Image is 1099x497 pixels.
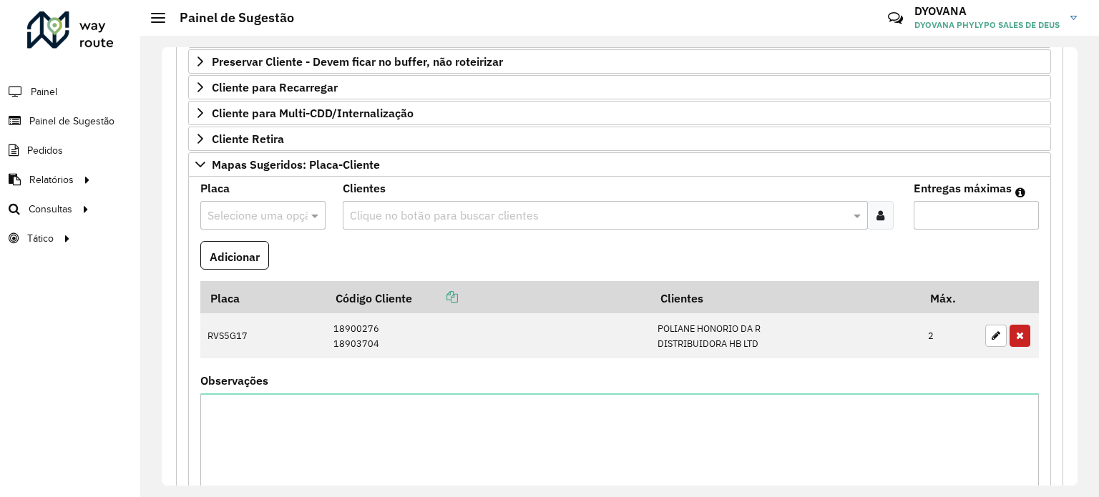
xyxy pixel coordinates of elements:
[27,233,54,244] font: Tático
[210,249,260,263] font: Adicionar
[412,290,458,304] a: Copiar
[333,323,379,335] font: 18900276
[29,116,114,127] font: Painel de Sugestão
[212,157,380,172] font: Mapas Sugeridos: Placa-Cliente
[930,291,956,305] font: Máx.
[1015,187,1025,198] em: Máximo de clientes que serão colocados na mesma rota com os clientes informados
[212,54,503,69] font: Preservar Cliente - Devem ficar no buffer, não roteirizar
[880,3,911,34] a: Contato Rápido
[658,323,761,335] font: POLIANE HONORIO DA R
[188,49,1051,74] a: Preservar Cliente - Devem ficar no buffer, não roteirizar
[207,330,248,342] font: RVS5G17
[914,19,1060,30] font: DYOVANA PHYLYPO SALES DE DEUS
[180,9,294,26] font: Painel de Sugestão
[200,241,269,270] button: Adicionar
[660,291,703,305] font: Clientes
[29,174,74,185] font: Relatórios
[212,132,284,146] font: Cliente Retira
[333,338,379,350] font: 18903704
[343,181,386,195] font: Clientes
[914,181,1012,195] font: Entregas máximas
[210,291,240,305] font: Placa
[31,87,57,97] font: Painel
[27,145,63,156] font: Pedidos
[914,4,967,18] font: DYOVANA
[188,101,1051,125] a: Cliente para Multi-CDD/Internalização
[200,373,268,388] font: Observações
[212,106,414,120] font: Cliente para Multi-CDD/Internalização
[188,127,1051,151] a: Cliente Retira
[928,330,934,342] font: 2
[29,204,72,215] font: Consultas
[200,181,230,195] font: Placa
[336,291,412,305] font: Código Cliente
[188,152,1051,177] a: Mapas Sugeridos: Placa-Cliente
[212,80,338,94] font: Cliente para Recarregar
[188,75,1051,99] a: Cliente para Recarregar
[658,338,758,350] font: DISTRIBUIDORA HB LTD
